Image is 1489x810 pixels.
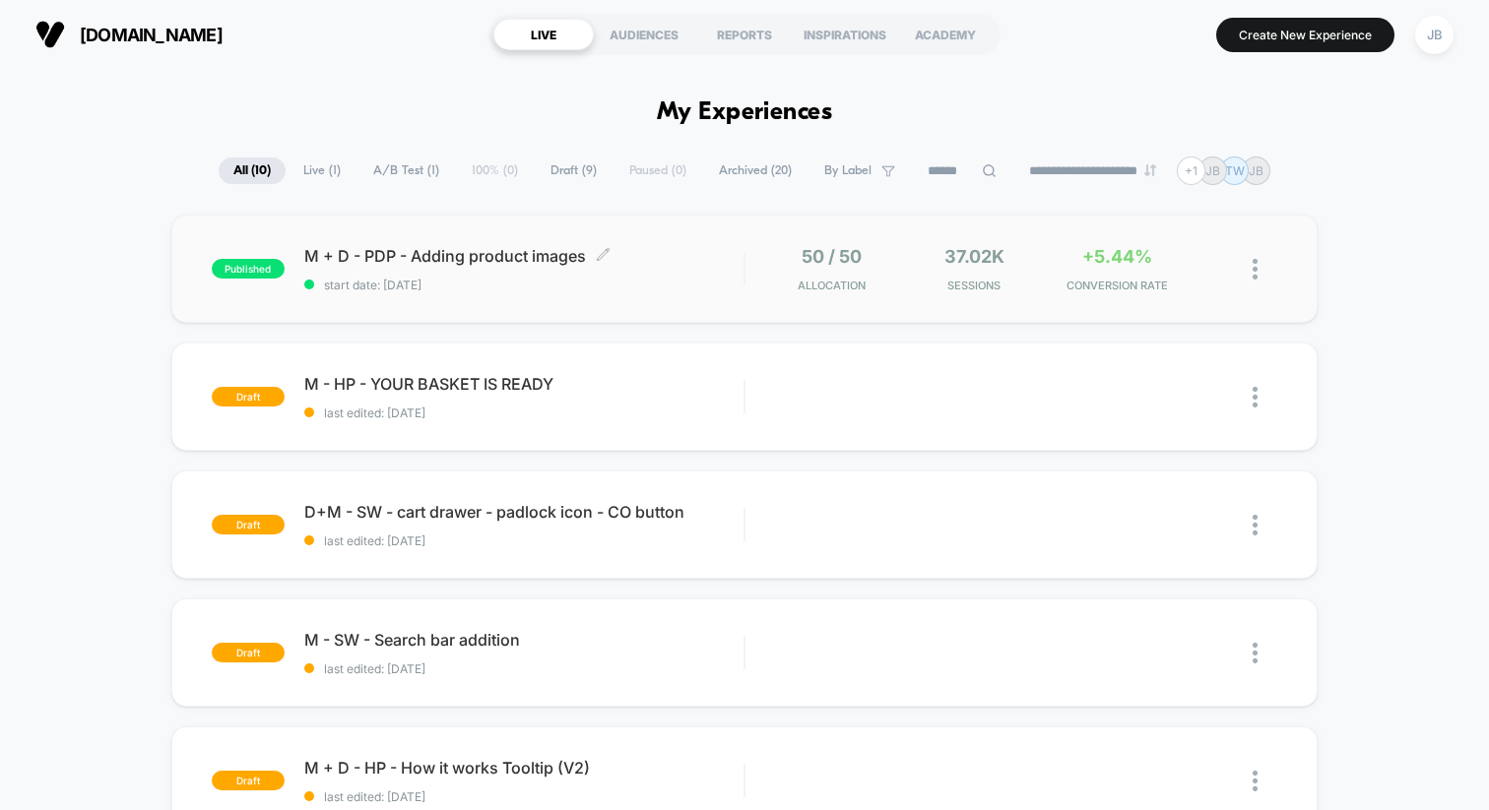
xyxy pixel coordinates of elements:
[704,157,807,184] span: Archived ( 20 )
[212,771,285,790] span: draft
[493,19,594,50] div: LIVE
[1415,16,1454,54] div: JB
[219,157,286,184] span: All ( 10 )
[694,19,795,50] div: REPORTS
[1253,387,1258,407] img: close
[1253,259,1258,280] img: close
[536,157,612,184] span: Draft ( 9 )
[1082,246,1152,267] span: +5.44%
[212,515,285,534] span: draft
[304,533,744,548] span: last edited: [DATE]
[1225,163,1245,178] p: TW
[304,246,744,266] span: M + D - PDP - Adding product images
[908,279,1041,292] span: Sessions
[1177,156,1205,185] div: + 1
[944,246,1004,267] span: 37.02k
[1409,15,1459,55] button: JB
[1249,163,1263,178] p: JB
[304,630,744,650] span: M - SW - Search bar addition
[1051,279,1184,292] span: CONVERSION RATE
[1253,771,1258,791] img: close
[1144,164,1156,176] img: end
[1253,643,1258,663] img: close
[657,98,833,127] h1: My Experiences
[80,25,223,45] span: [DOMAIN_NAME]
[304,502,744,522] span: D+M - SW - cart drawer - padlock icon - CO button
[802,246,862,267] span: 50 / 50
[304,405,744,420] span: last edited: [DATE]
[358,157,454,184] span: A/B Test ( 1 )
[824,163,872,178] span: By Label
[594,19,694,50] div: AUDIENCES
[212,387,285,406] span: draft
[212,259,285,279] span: published
[895,19,996,50] div: ACADEMY
[30,19,228,50] button: [DOMAIN_NAME]
[1216,18,1394,52] button: Create New Experience
[289,157,356,184] span: Live ( 1 )
[304,758,744,778] span: M + D - HP - How it works Tooltip (V2)
[304,278,744,292] span: start date: [DATE]
[212,643,285,662] span: draft
[795,19,895,50] div: INSPIRATIONS
[1253,515,1258,535] img: close
[35,20,65,49] img: Visually logo
[304,789,744,804] span: last edited: [DATE]
[304,661,744,676] span: last edited: [DATE]
[304,374,744,394] span: M - HP - YOUR BASKET IS READY
[798,279,866,292] span: Allocation
[1205,163,1220,178] p: JB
